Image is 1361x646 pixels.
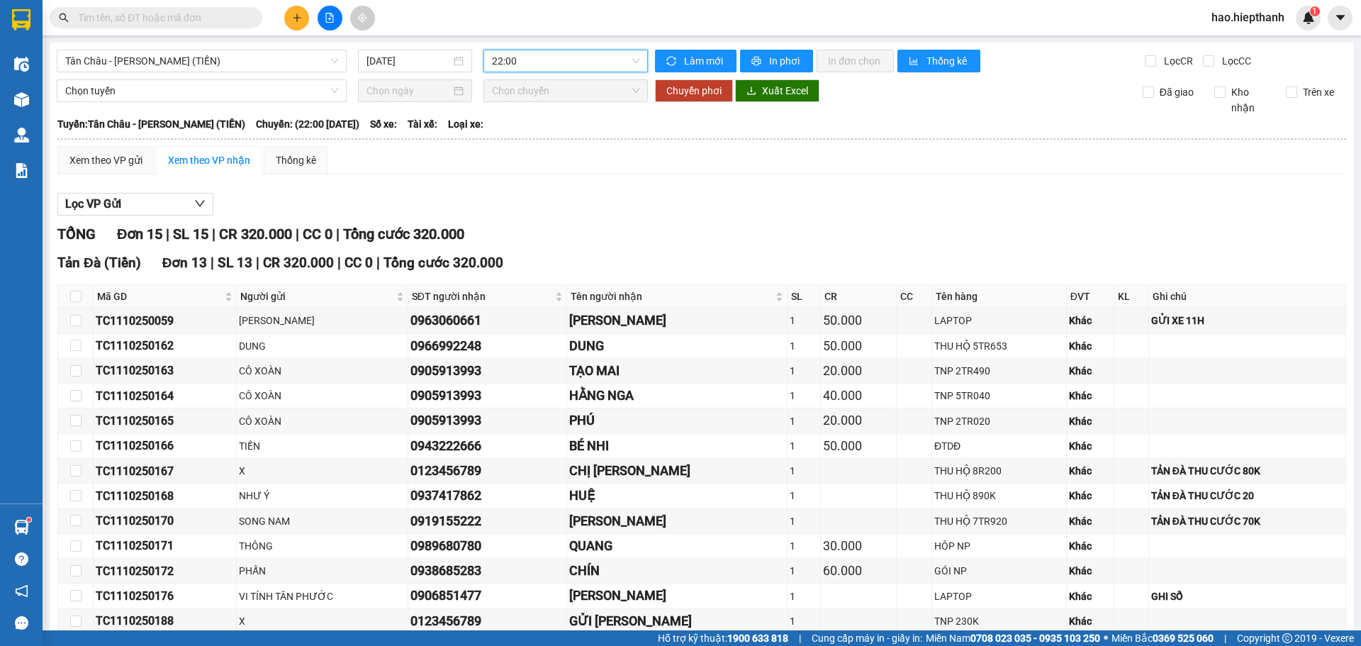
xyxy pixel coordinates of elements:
div: 0937417862 [410,486,565,506]
span: Kho nhận [1226,84,1275,116]
div: Khác [1069,463,1112,479]
div: CÔ XOÀN [239,388,405,403]
span: TỔNG [57,225,96,243]
span: | [212,225,215,243]
strong: 1900 633 818 [727,633,788,644]
td: PHÚ [567,408,788,433]
div: 20.000 [823,411,894,430]
div: TẠO MAI [569,361,785,381]
span: Đã giao [1154,84,1199,100]
button: Lọc VP Gửi [57,193,213,216]
div: TC1110250059 [96,312,234,330]
div: 1 [790,538,818,554]
div: THU HỘ 7TR920 [934,513,1064,529]
div: 0938685283 [410,561,565,581]
div: TNP 5TR040 [934,388,1064,403]
div: TẢN ĐÀ THU CƯỚC 70K [1151,513,1343,529]
div: QUANG [569,536,785,556]
span: Tổng cước 320.000 [383,255,503,271]
div: TC1110250171 [96,537,234,555]
td: TC1110250188 [94,609,237,634]
div: 30.000 [823,536,894,556]
div: 0905913993 [410,361,565,381]
img: warehouse-icon [14,92,29,107]
span: | [256,255,259,271]
div: DUNG [569,336,785,356]
div: TNP 230K [934,613,1064,629]
span: CC 0 [303,225,332,243]
span: Hỗ trợ kỹ thuật: [658,630,788,646]
div: TIỀN [239,438,405,454]
div: THU HỘ 890K [934,488,1064,503]
td: HOÀNG MINH [567,308,788,333]
strong: 0708 023 035 - 0935 103 250 [970,633,1100,644]
button: file-add [318,6,342,30]
button: bar-chartThống kê [897,50,980,72]
td: 0905913993 [408,408,568,433]
div: 1 [790,363,818,379]
td: MINH CƯỜNG [567,509,788,534]
div: 1 [790,463,818,479]
div: TC1110250164 [96,387,234,405]
button: In đơn chọn [817,50,894,72]
button: Chuyển phơi [655,79,733,102]
div: HÔP NP [934,538,1064,554]
div: THÔNG [239,538,405,554]
input: Tìm tên, số ĐT hoặc mã đơn [78,10,245,26]
b: Tuyến: Tân Châu - [PERSON_NAME] (TIỀN) [57,118,245,130]
div: Xem theo VP gửi [69,152,142,168]
span: sync [666,56,678,67]
span: Miền Nam [926,630,1100,646]
div: HẰNG NGA [569,386,785,406]
div: TC1110250163 [96,362,234,379]
div: 1 [790,413,818,429]
th: Ghi chú [1149,285,1346,308]
div: 0989680780 [410,536,565,556]
div: TC1110250168 [96,487,234,505]
span: printer [751,56,763,67]
input: Chọn ngày [366,83,451,99]
div: Khác [1069,363,1112,379]
div: SONG NAM [239,513,405,529]
th: CC [897,285,932,308]
div: X [239,613,405,629]
div: 1 [790,589,818,604]
td: TC1110250164 [94,384,237,408]
span: download [746,86,756,97]
img: warehouse-icon [14,57,29,72]
span: plus [292,13,302,23]
div: Thống kê [276,152,316,168]
input: 11/10/2025 [366,53,451,69]
div: GỬI [PERSON_NAME] [569,611,785,631]
div: 40.000 [823,386,894,406]
div: GỬI XE 11H [1151,313,1343,328]
span: CR 320.000 [263,255,334,271]
span: Thống kê [926,53,969,69]
img: warehouse-icon [14,128,29,143]
div: HUỆ [569,486,785,506]
div: 50.000 [823,436,894,456]
span: search [59,13,69,23]
div: 0943222666 [410,436,565,456]
span: copyright [1282,633,1292,643]
div: Khác [1069,313,1112,328]
div: CÔ XOÀN [239,413,405,429]
td: 0123456789 [408,609,568,634]
td: HẰNG NGA [567,384,788,408]
td: HUỆ [567,484,788,508]
span: Lọc VP Gửi [65,195,121,213]
div: Khác [1069,388,1112,403]
img: warehouse-icon [14,520,29,535]
td: 0943222666 [408,434,568,459]
span: Miền Bắc [1111,630,1214,646]
div: CHÍN [569,561,785,581]
span: Mã GD [97,289,222,304]
img: solution-icon [14,163,29,178]
span: | [376,255,380,271]
span: | [296,225,299,243]
div: Khác [1069,338,1112,354]
div: Khác [1069,563,1112,579]
div: Khác [1069,438,1112,454]
span: message [15,616,28,630]
span: Trên xe [1297,84,1340,100]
